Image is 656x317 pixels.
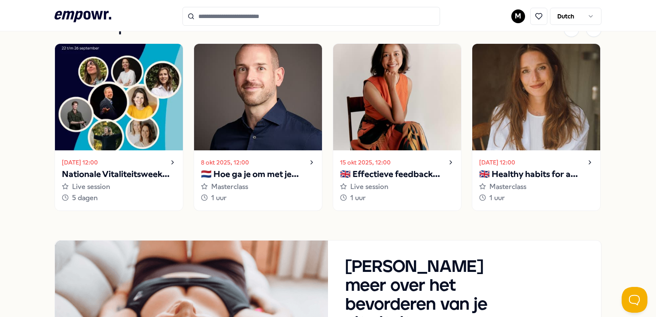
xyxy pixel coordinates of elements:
iframe: Help Scout Beacon - Open [622,287,647,313]
button: M [511,9,525,23]
p: 🇬🇧 Effectieve feedback geven en ontvangen [340,168,454,181]
a: [DATE] 12:00🇬🇧 Healthy habits for a stress-free start to the yearMasterclass1 uur [472,43,601,210]
div: Live session [62,181,176,192]
img: activity image [472,44,600,150]
p: 🇳🇱 Hoe ga je om met je innerlijke criticus? [201,168,315,181]
div: 1 uur [201,192,315,204]
input: Search for products, categories or subcategories [182,7,440,26]
time: 15 okt 2025, 12:00 [340,158,391,167]
div: Masterclass [201,181,315,192]
p: Nationale Vitaliteitsweek 2025 [62,168,176,181]
a: 15 okt 2025, 12:00🇬🇧 Effectieve feedback geven en ontvangenLive session1 uur [333,43,462,210]
a: 8 okt 2025, 12:00🇳🇱 Hoe ga je om met je innerlijke criticus?Masterclass1 uur [194,43,322,210]
img: activity image [55,44,183,150]
a: [DATE] 12:00Nationale Vitaliteitsweek 2025Live session5 dagen [55,43,183,210]
div: Live session [340,181,454,192]
time: 8 okt 2025, 12:00 [201,158,249,167]
img: activity image [194,44,322,150]
time: [DATE] 12:00 [479,158,515,167]
img: activity image [333,44,461,150]
time: [DATE] 12:00 [62,158,98,167]
div: 1 uur [340,192,454,204]
p: 🇬🇧 Healthy habits for a stress-free start to the year [479,168,593,181]
div: Masterclass [479,181,593,192]
div: 5 dagen [62,192,176,204]
div: 1 uur [479,192,593,204]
